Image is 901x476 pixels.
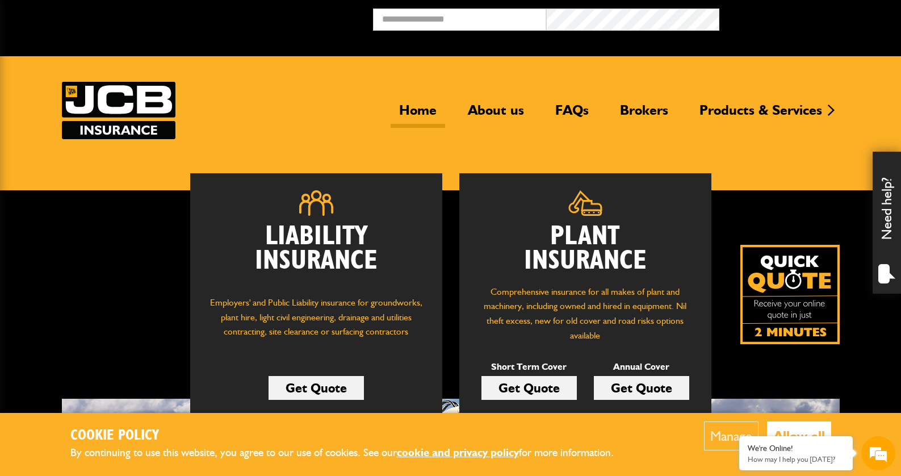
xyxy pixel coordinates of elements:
h2: Cookie Policy [70,427,632,445]
button: Broker Login [719,9,892,26]
a: JCB Insurance Services [62,82,175,139]
p: Short Term Cover [481,360,577,374]
div: We're Online! [748,444,844,453]
a: Home [391,102,445,128]
h2: Liability Insurance [207,224,425,285]
a: FAQs [547,102,597,128]
a: Get Quote [481,376,577,400]
a: Get your insurance quote isn just 2-minutes [740,245,840,344]
button: Allow all [767,421,831,450]
a: cookie and privacy policy [397,446,519,459]
img: Quick Quote [740,245,840,344]
button: Manage [704,421,758,450]
p: Annual Cover [594,360,689,374]
a: Products & Services [691,102,831,128]
p: How may I help you today? [748,455,844,464]
a: Get Quote [269,376,364,400]
div: Need help? [873,152,901,294]
a: About us [459,102,533,128]
p: Comprehensive insurance for all makes of plant and machinery, including owned and hired in equipm... [476,285,694,343]
p: By continuing to use this website, you agree to our use of cookies. See our for more information. [70,444,632,462]
h2: Plant Insurance [476,224,694,273]
p: Employers' and Public Liability insurance for groundworks, plant hire, light civil engineering, d... [207,295,425,350]
a: Brokers [611,102,677,128]
a: Get Quote [594,376,689,400]
img: JCB Insurance Services logo [62,82,175,139]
